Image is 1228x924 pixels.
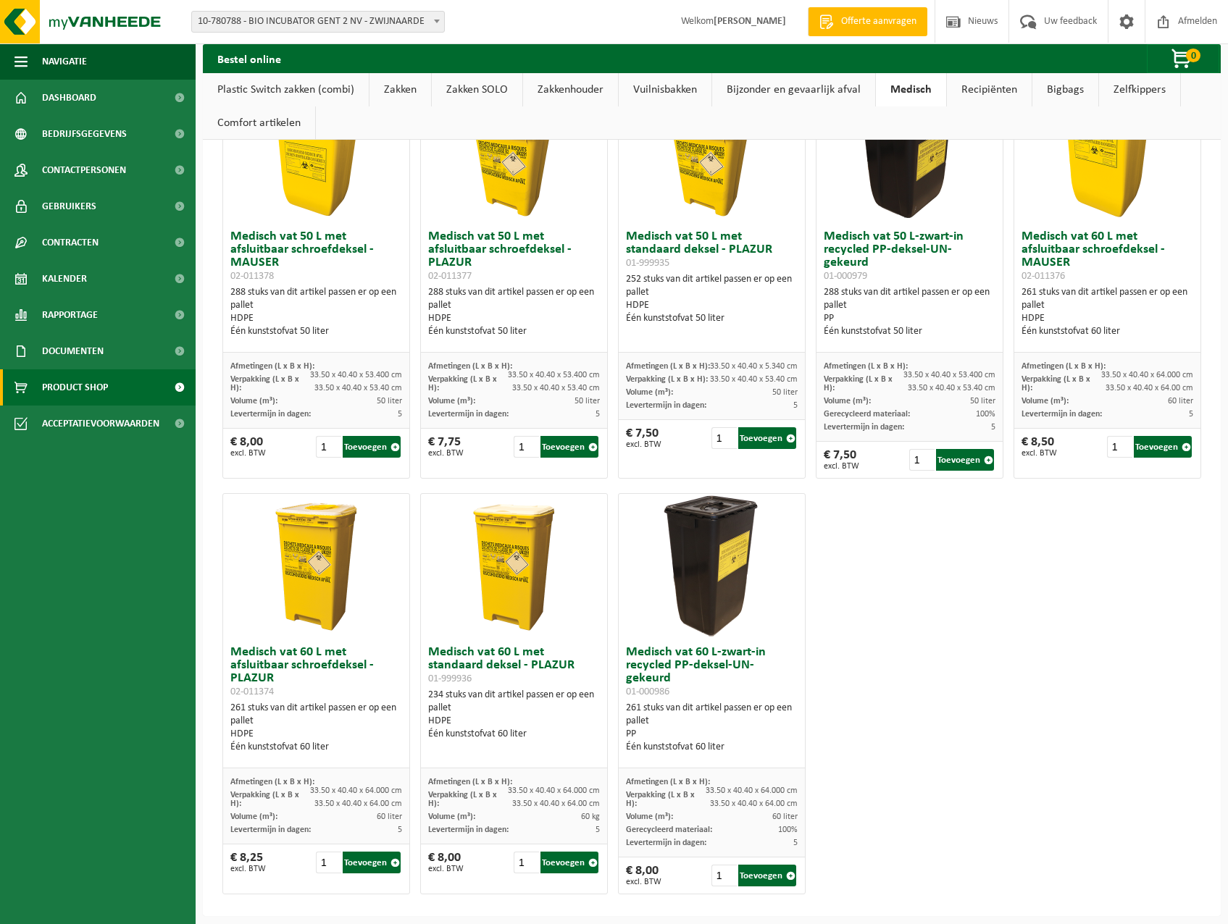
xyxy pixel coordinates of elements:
[626,273,798,325] div: 252 stuks van dit artikel passen er op een pallet
[626,312,798,325] div: Één kunststofvat 50 liter
[824,286,995,338] div: 288 stuks van dit artikel passen er op een pallet
[203,106,315,140] a: Comfort artikelen
[824,325,995,338] div: Één kunststofvat 50 liter
[243,494,388,639] img: 02-011374
[778,826,798,834] span: 100%
[639,494,784,639] img: 01-000986
[772,388,798,397] span: 50 liter
[42,369,108,406] span: Product Shop
[824,230,995,282] h3: Medisch vat 50 L-zwart-in recycled PP-deksel-UN-gekeurd
[377,397,402,406] span: 50 liter
[808,7,927,36] a: Offerte aanvragen
[42,333,104,369] span: Documenten
[1189,410,1193,419] span: 5
[824,375,893,392] span: Verpakking (L x B x H):
[1022,312,1193,325] div: HDPE
[824,362,908,371] span: Afmetingen (L x B x H):
[711,427,737,449] input: 1
[738,865,796,886] button: Toevoegen
[626,388,673,397] span: Volume (m³):
[1099,73,1180,106] a: Zelfkippers
[343,436,401,458] button: Toevoegen
[738,427,796,449] button: Toevoegen
[581,812,600,821] span: 60 kg
[428,375,497,392] span: Verpakking (L x B x H):
[710,362,798,371] span: 33.50 x 40.40 x 5.340 cm
[824,271,867,282] span: 01-000979
[626,686,669,697] span: 01-000986
[1022,449,1057,458] span: excl. BTW
[230,397,277,406] span: Volume (m³):
[626,791,695,808] span: Verpakking (L x B x H):
[626,375,708,384] span: Verpakking (L x B x H):
[976,410,995,419] span: 100%
[947,73,1032,106] a: Recipiënten
[343,852,401,873] button: Toevoegen
[230,362,314,371] span: Afmetingen (L x B x H):
[1134,436,1192,458] button: Toevoegen
[876,73,946,106] a: Medisch
[970,397,995,406] span: 50 liter
[441,78,586,223] img: 02-011377
[596,410,600,419] span: 5
[626,741,798,754] div: Één kunststofvat 60 liter
[837,78,982,223] img: 01-000979
[626,427,661,449] div: € 7,50
[230,312,402,325] div: HDPE
[540,436,598,458] button: Toevoegen
[314,384,402,392] span: 33.50 x 40.40 x 53.40 cm
[42,152,126,188] span: Contactpersonen
[230,410,311,419] span: Levertermijn in dagen:
[824,397,871,406] span: Volume (m³):
[377,812,402,821] span: 60 liter
[230,778,314,786] span: Afmetingen (L x B x H):
[230,852,266,873] div: € 8,25
[1107,436,1132,458] input: 1
[936,449,994,471] button: Toevoegen
[203,44,296,72] h2: Bestel online
[441,494,586,639] img: 01-999936
[711,865,737,886] input: 1
[428,325,600,338] div: Één kunststofvat 50 liter
[428,410,509,419] span: Levertermijn in dagen:
[428,646,600,685] h3: Medisch vat 60 L met standaard deksel - PLAZUR
[398,826,402,834] span: 5
[512,384,600,392] span: 33.50 x 40.40 x 53.40 cm
[626,299,798,312] div: HDPE
[710,375,798,384] span: 33.50 x 40.40 x 53.40 cm
[230,791,299,808] span: Verpakking (L x B x H):
[230,702,402,754] div: 261 stuks van dit artikel passen er op een pallet
[1035,78,1179,223] img: 02-011376
[1022,362,1106,371] span: Afmetingen (L x B x H):
[626,778,710,786] span: Afmetingen (L x B x H):
[314,799,402,808] span: 33.50 x 40.40 x 64.00 cm
[1022,410,1102,419] span: Levertermijn in dagen:
[514,436,539,458] input: 1
[1101,371,1193,379] span: 33.50 x 40.40 x 64.000 cm
[1022,375,1090,392] span: Verpakking (L x B x H):
[230,646,402,698] h3: Medisch vat 60 L met afsluitbaar schroefdeksel - PLAZUR
[626,440,661,449] span: excl. BTW
[706,786,798,795] span: 33.50 x 40.40 x 64.000 cm
[1022,230,1193,282] h3: Medisch vat 60 L met afsluitbaar schroefdeksel - MAUSER
[1022,436,1057,458] div: € 8,50
[230,826,311,834] span: Levertermijn in dagen:
[42,43,87,80] span: Navigatie
[428,689,600,741] div: 234 stuks van dit artikel passen er op een pallet
[428,362,512,371] span: Afmetingen (L x B x H):
[824,410,910,419] span: Gerecycleerd materiaal:
[626,230,798,269] h3: Medisch vat 50 L met standaard deksel - PLAZUR
[626,362,710,371] span: Afmetingen (L x B x H):
[428,778,512,786] span: Afmetingen (L x B x H):
[192,12,444,32] span: 10-780788 - BIO INCUBATOR GENT 2 NV - ZWIJNAARDE
[310,786,402,795] span: 33.50 x 40.40 x 64.000 cm
[540,852,598,873] button: Toevoegen
[428,673,472,684] span: 01-999936
[596,826,600,834] span: 5
[369,73,431,106] a: Zakken
[203,73,369,106] a: Plastic Switch zakken (combi)
[712,73,875,106] a: Bijzonder en gevaarlijk afval
[908,384,995,392] span: 33.50 x 40.40 x 53.40 cm
[909,449,935,471] input: 1
[432,73,522,106] a: Zakken SOLO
